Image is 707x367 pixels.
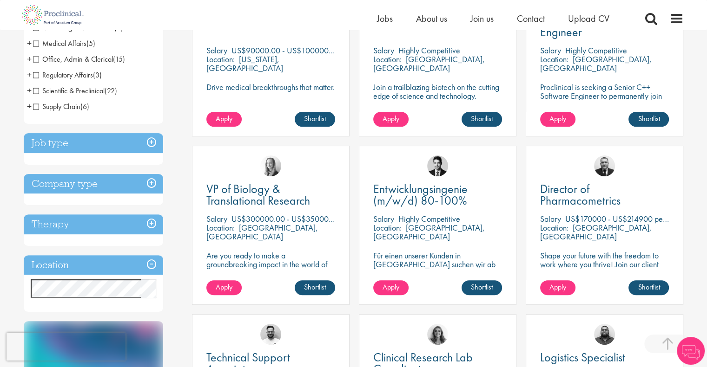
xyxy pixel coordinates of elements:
span: Location: [540,54,568,64]
p: [GEOGRAPHIC_DATA], [GEOGRAPHIC_DATA] [373,54,485,73]
a: Director of Pharmacometrics [540,183,669,206]
span: (5) [86,39,95,48]
a: Jobs [377,13,393,25]
a: VP of Biology & Translational Research [206,183,335,206]
span: (3) [93,70,102,80]
a: Apply [206,112,242,127]
span: Apply [216,282,232,292]
span: Location: [373,54,402,64]
span: Location: [373,222,402,233]
span: Apply [383,282,399,292]
p: [GEOGRAPHIC_DATA], [GEOGRAPHIC_DATA] [373,222,485,242]
a: Senior C++ Software Engineer [540,15,669,38]
div: Job type [24,133,163,153]
a: Logistics Specialist [540,352,669,363]
img: Chatbot [677,337,705,365]
span: (15) [113,54,125,64]
img: Emile De Beer [260,324,281,345]
span: Regulatory Affairs [33,70,102,80]
span: Medical Affairs [33,39,95,48]
p: Highly Competitive [565,45,627,56]
span: Scientific & Preclinical [33,86,105,96]
p: Join a trailblazing biotech on the cutting edge of science and technology. [373,83,502,100]
span: Apply [549,282,566,292]
h3: Company type [24,174,163,194]
span: + [27,52,32,66]
img: Sofia Amark [260,155,281,176]
span: Supply Chain [33,102,80,111]
p: [GEOGRAPHIC_DATA], [GEOGRAPHIC_DATA] [540,222,652,242]
span: Apply [216,114,232,123]
a: Apply [373,280,409,295]
img: Jakub Hanas [594,155,615,176]
p: Drive medical breakthroughs that matter. [206,83,335,91]
p: Highly Competitive [398,213,460,224]
span: Office, Admin & Clerical [33,54,125,64]
a: Shortlist [462,112,502,127]
span: Location: [540,222,568,233]
span: Salary [373,45,394,56]
span: Apply [383,114,399,123]
span: (6) [80,102,89,111]
p: US$300000.00 - US$350000.00 per annum [231,213,380,224]
a: Apply [540,112,575,127]
a: Apply [206,280,242,295]
a: Shortlist [628,112,669,127]
p: US$170000 - US$214900 per annum [565,213,688,224]
a: Entwicklungsingenie (m/w/d) 80-100% [373,183,502,206]
img: Thomas Wenig [427,155,448,176]
h3: Therapy [24,214,163,234]
span: Logistics Specialist [540,349,625,365]
p: Highly Competitive [398,45,460,56]
span: Medical Affairs [33,39,86,48]
span: Entwicklungsingenie (m/w/d) 80-100% [373,181,468,208]
p: Für einen unserer Kunden in [GEOGRAPHIC_DATA] suchen wir ab sofort einen Entwicklungsingenieur Ku... [373,251,502,295]
span: Director of Pharmacometrics [540,181,621,208]
span: Regulatory Affairs [33,70,93,80]
p: [GEOGRAPHIC_DATA], [GEOGRAPHIC_DATA] [206,222,318,242]
p: Are you ready to make a groundbreaking impact in the world of biotechnology? Join a growing compa... [206,251,335,295]
p: Shape your future with the freedom to work where you thrive! Join our client with this Director p... [540,251,669,286]
span: VP of Biology & Translational Research [206,181,310,208]
h3: Location [24,255,163,275]
span: Supply Chain [33,102,89,111]
span: Salary [373,213,394,224]
a: Upload CV [568,13,609,25]
span: Salary [206,213,227,224]
a: Shortlist [628,280,669,295]
span: + [27,68,32,82]
a: Apply [540,280,575,295]
a: Join us [470,13,494,25]
span: Salary [206,45,227,56]
span: + [27,99,32,113]
span: Salary [540,213,561,224]
span: Apply [549,114,566,123]
a: Shortlist [295,112,335,127]
a: Shortlist [295,280,335,295]
span: Office, Admin & Clerical [33,54,113,64]
img: Ashley Bennett [594,324,615,345]
p: US$90000.00 - US$100000.00 per annum [231,45,375,56]
p: [GEOGRAPHIC_DATA], [GEOGRAPHIC_DATA] [540,54,652,73]
span: Scientific & Preclinical [33,86,117,96]
img: Jackie Cerchio [427,324,448,345]
a: Contact [517,13,545,25]
p: [US_STATE], [GEOGRAPHIC_DATA] [206,54,283,73]
span: + [27,36,32,50]
span: Location: [206,54,235,64]
span: (22) [105,86,117,96]
a: About us [416,13,447,25]
a: Shortlist [462,280,502,295]
a: Apply [373,112,409,127]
